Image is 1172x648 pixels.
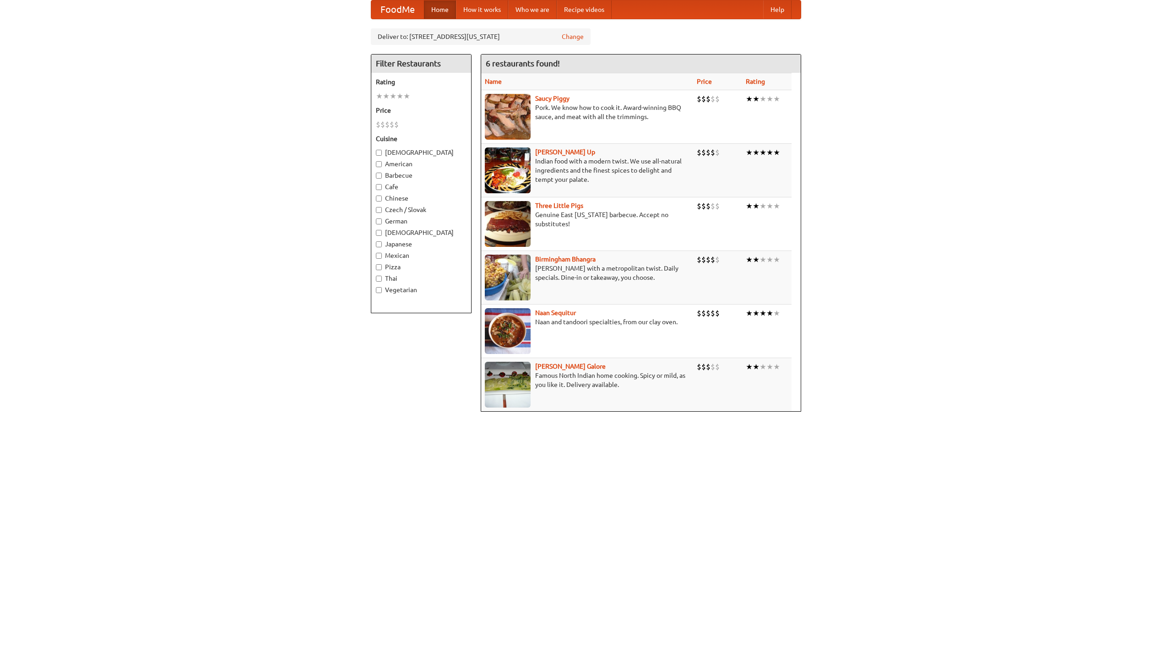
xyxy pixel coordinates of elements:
[376,240,467,249] label: Japanese
[371,28,591,45] div: Deliver to: [STREET_ADDRESS][US_STATE]
[424,0,456,19] a: Home
[697,94,701,104] li: $
[753,362,760,372] li: ★
[376,262,467,272] label: Pizza
[773,308,780,318] li: ★
[557,0,612,19] a: Recipe videos
[753,255,760,265] li: ★
[711,255,715,265] li: $
[383,91,390,101] li: ★
[766,147,773,158] li: ★
[376,218,382,224] input: German
[376,241,382,247] input: Japanese
[376,161,382,167] input: American
[773,255,780,265] li: ★
[760,308,766,318] li: ★
[773,362,780,372] li: ★
[485,264,689,282] p: [PERSON_NAME] with a metropolitan twist. Daily specials. Dine-in or takeaway, you choose.
[508,0,557,19] a: Who we are
[376,194,467,203] label: Chinese
[697,78,712,85] a: Price
[746,362,753,372] li: ★
[766,308,773,318] li: ★
[701,201,706,211] li: $
[376,106,467,115] h5: Price
[376,171,467,180] label: Barbecue
[711,94,715,104] li: $
[485,371,689,389] p: Famous North Indian home cooking. Spicy or mild, as you like it. Delivery available.
[706,255,711,265] li: $
[760,362,766,372] li: ★
[376,148,467,157] label: [DEMOGRAPHIC_DATA]
[376,230,382,236] input: [DEMOGRAPHIC_DATA]
[485,78,502,85] a: Name
[766,362,773,372] li: ★
[715,94,720,104] li: $
[697,255,701,265] li: $
[746,147,753,158] li: ★
[706,362,711,372] li: $
[486,59,560,68] ng-pluralize: 6 restaurants found!
[535,148,595,156] b: [PERSON_NAME] Up
[371,0,424,19] a: FoodMe
[697,308,701,318] li: $
[485,147,531,193] img: curryup.jpg
[376,264,382,270] input: Pizza
[746,308,753,318] li: ★
[562,32,584,41] a: Change
[376,173,382,179] input: Barbecue
[376,134,467,143] h5: Cuisine
[403,91,410,101] li: ★
[760,147,766,158] li: ★
[485,157,689,184] p: Indian food with a modern twist. We use all-natural ingredients and the finest spices to delight ...
[535,256,596,263] a: Birmingham Bhangra
[376,150,382,156] input: [DEMOGRAPHIC_DATA]
[711,362,715,372] li: $
[746,94,753,104] li: ★
[715,308,720,318] li: $
[753,201,760,211] li: ★
[485,103,689,121] p: Pork. We know how to cook it. Award-winning BBQ sauce, and meat with all the trimmings.
[701,94,706,104] li: $
[715,147,720,158] li: $
[390,120,394,130] li: $
[706,147,711,158] li: $
[715,255,720,265] li: $
[715,362,720,372] li: $
[385,120,390,130] li: $
[535,309,576,316] a: Naan Sequitur
[371,54,471,73] h4: Filter Restaurants
[485,362,531,408] img: currygalore.jpg
[535,95,570,102] a: Saucy Piggy
[697,201,701,211] li: $
[701,308,706,318] li: $
[456,0,508,19] a: How it works
[706,201,711,211] li: $
[376,91,383,101] li: ★
[485,94,531,140] img: saucy.jpg
[376,285,467,294] label: Vegetarian
[376,182,467,191] label: Cafe
[535,363,606,370] b: [PERSON_NAME] Galore
[485,201,531,247] img: littlepigs.jpg
[485,317,689,327] p: Naan and tandoori specialties, from our clay oven.
[773,94,780,104] li: ★
[766,94,773,104] li: ★
[766,201,773,211] li: ★
[753,147,760,158] li: ★
[773,201,780,211] li: ★
[376,217,467,226] label: German
[711,147,715,158] li: $
[380,120,385,130] li: $
[485,255,531,300] img: bhangra.jpg
[485,210,689,229] p: Genuine East [US_STATE] barbecue. Accept no substitutes!
[376,274,467,283] label: Thai
[390,91,396,101] li: ★
[396,91,403,101] li: ★
[376,228,467,237] label: [DEMOGRAPHIC_DATA]
[746,78,765,85] a: Rating
[753,94,760,104] li: ★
